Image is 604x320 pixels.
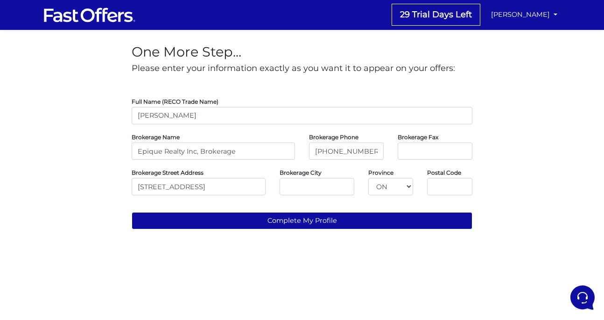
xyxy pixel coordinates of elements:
label: Brokerage Fax [398,136,438,138]
a: 29 Trial Days Left [392,4,480,25]
input: Fax Number (Format: 123-456-7890) [398,142,472,160]
label: Brokerage Name [132,136,180,138]
label: Brokerage City [280,171,322,174]
label: Postal Code [427,171,461,174]
button: Home [7,234,65,256]
button: Messages [65,234,122,256]
label: Full Name (RECO Trade Name) [132,100,218,103]
button: Start a Conversation [15,93,172,112]
label: Brokerage Phone [309,136,358,138]
input: Postal Code (Format: A1B 2C3) [427,178,472,195]
span: Find an Answer [15,131,63,138]
h2: One More Step... [132,44,472,60]
button: Complete My Profile [132,212,472,229]
a: Open Help Center [116,131,172,138]
h2: Hello [PERSON_NAME] 👋 [7,7,157,37]
iframe: Customerly Messenger Launcher [569,284,597,312]
p: Help [145,247,157,256]
label: Province [368,171,393,174]
button: Help [122,234,179,256]
input: Phone Number (Format: 123-456-7890) [309,142,384,160]
h5: Please enter your information exactly as you want it to appear on your offers: [132,64,472,74]
label: Brokerage Street Address [132,171,204,174]
input: Search for an Article... [21,151,153,160]
a: See all [151,52,172,60]
p: Messages [80,247,107,256]
p: Home [28,247,44,256]
img: dark [30,67,49,86]
a: [PERSON_NAME] [487,6,561,24]
img: dark [15,67,34,86]
span: Start a Conversation [67,99,131,107]
span: Your Conversations [15,52,76,60]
